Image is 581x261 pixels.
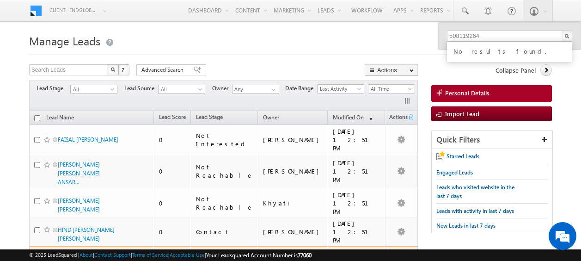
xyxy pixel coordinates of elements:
[333,191,381,216] div: [DATE] 12:51 PM
[58,226,115,242] a: HIND [PERSON_NAME] [PERSON_NAME]
[37,84,70,93] span: Lead Stage
[196,131,254,148] div: Not Interested
[58,136,118,143] a: FAISAL [PERSON_NAME]
[196,163,254,180] div: Not Reachable
[285,84,317,93] span: Date Range
[118,64,129,75] button: ?
[368,85,412,93] span: All Time
[70,85,117,94] a: All
[71,85,115,93] span: All
[206,252,312,259] span: Your Leadsquared Account Number is
[158,85,205,94] a: All
[94,252,131,258] a: Contact Support
[445,110,479,118] span: Import Lead
[368,84,415,93] a: All Time
[436,222,495,229] span: New Leads in last 7 days
[365,64,418,76] button: Actions
[263,167,324,175] div: [PERSON_NAME]
[159,199,187,207] div: 0
[328,112,377,124] a: Modified On (sorted descending)
[196,228,254,236] div: Contact
[196,113,223,120] span: Lead Stage
[196,195,254,211] div: Not Reachable
[446,153,479,160] span: Starred Leads
[452,44,575,56] div: No results found.
[42,112,79,124] a: Lead Name
[263,228,324,236] div: [PERSON_NAME]
[267,85,278,94] a: Show All Items
[432,131,552,149] div: Quick Filters
[34,115,40,121] input: Check all records
[495,66,536,75] span: Collapse Panel
[80,252,93,258] a: About
[232,85,279,94] input: Type to Search
[317,84,364,93] a: Last Activity
[141,66,186,74] span: Advanced Search
[263,114,279,121] span: Owner
[385,112,408,124] span: Actions
[170,252,205,258] a: Acceptable Use
[191,112,227,124] a: Lead Stage
[436,169,473,176] span: Engaged Leads
[29,251,312,260] span: © 2025 LeadSquared | | | | |
[159,85,202,93] span: All
[318,85,361,93] span: Last Activity
[159,113,186,120] span: Lead Score
[263,136,324,144] div: [PERSON_NAME]
[154,112,190,124] a: Lead Score
[132,252,168,258] a: Terms of Service
[124,84,158,93] span: Lead Source
[58,197,100,213] a: [PERSON_NAME] [PERSON_NAME]
[159,167,187,175] div: 0
[365,114,373,122] span: (sorted descending)
[431,85,552,102] a: Personal Details
[159,136,187,144] div: 0
[445,89,489,97] span: Personal Details
[29,33,100,48] span: Manage Leads
[333,114,364,121] span: Modified On
[298,252,312,259] span: 77060
[58,161,100,186] a: [PERSON_NAME] [PERSON_NAME] ANSAR...
[49,6,98,15] span: Client - indglobal1 (77060)
[159,228,187,236] div: 0
[110,67,115,72] img: Search
[447,31,572,42] input: Search Leads
[263,199,324,207] div: Khyati
[333,127,381,152] div: [DATE] 12:51 PM
[436,184,514,199] span: Leads who visited website in the last 7 days
[212,84,232,93] span: Owner
[122,66,126,74] span: ?
[333,159,381,184] div: [DATE] 12:51 PM
[436,207,514,214] span: Leads with activity in last 7 days
[333,219,381,244] div: [DATE] 12:51 PM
